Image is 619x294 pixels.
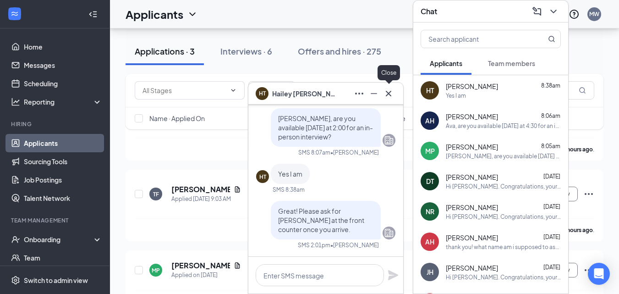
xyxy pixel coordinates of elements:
div: AH [425,116,434,125]
div: SMS 2:01pm [298,241,330,249]
div: MP [425,146,435,155]
div: Offers and hires · 275 [298,45,381,57]
div: Ava, are you available [DATE] at 4:30 for an in-person interview? [446,122,561,130]
div: TF [153,190,159,198]
button: ChevronDown [546,4,561,19]
div: Hi [PERSON_NAME]. Congratulations, your meeting with [DEMOGRAPHIC_DATA]-fil-A for Delivery Driver... [446,213,561,221]
a: Applicants [24,134,102,152]
button: ComposeMessage [530,4,544,19]
svg: ChevronDown [548,6,559,17]
svg: Collapse [88,10,98,19]
div: DT [426,177,434,186]
span: 8:05am [541,143,560,150]
span: • [PERSON_NAME] [330,241,379,249]
a: Scheduling [24,74,102,93]
b: 3 hours ago [563,146,593,153]
h5: [PERSON_NAME] [171,261,230,271]
span: [PERSON_NAME] [446,233,498,242]
a: Sourcing Tools [24,152,102,171]
div: SMS 8:07am [298,149,330,156]
svg: Ellipses [583,189,594,200]
a: Home [24,38,102,56]
span: Hailey [PERSON_NAME] [272,89,336,99]
svg: QuestionInfo [569,9,580,20]
svg: MagnifyingGlass [579,87,586,94]
svg: WorkstreamLogo [10,9,19,18]
svg: Plane [388,270,399,281]
svg: Company [383,227,394,239]
svg: Analysis [11,97,20,106]
button: Cross [381,86,396,101]
svg: Document [234,262,241,269]
span: [DATE] [543,264,560,271]
span: Applicants [430,59,462,67]
span: [PERSON_NAME] [446,112,498,121]
span: [DATE] [543,233,560,240]
svg: Settings [11,276,20,285]
div: MP [152,266,160,274]
div: Applications · 3 [135,45,195,57]
svg: Minimize [368,88,379,99]
svg: ComposeMessage [531,6,542,17]
span: Great! Please ask for [PERSON_NAME] at the front counter once you arrive. [278,207,364,233]
div: Applied [DATE] 9:03 AM [171,194,241,204]
span: [PERSON_NAME], are you available [DATE] at 2:00 for an in-person interview? [278,114,373,141]
a: Messages [24,56,102,74]
a: Job Postings [24,171,102,189]
h1: Applicants [126,6,183,22]
div: Reporting [24,97,103,106]
span: Yes I am [278,170,302,178]
div: Close [378,65,400,80]
span: [PERSON_NAME] [446,263,498,272]
svg: MagnifyingGlass [548,35,555,43]
svg: Document [234,186,241,193]
div: NR [426,207,434,216]
span: [DATE] [543,203,560,210]
span: [PERSON_NAME] [446,142,498,151]
div: AH [425,237,434,246]
svg: UserCheck [11,235,20,244]
div: MW [589,10,599,18]
div: HT [426,86,434,95]
a: Team [24,249,102,267]
span: Name · Applied On [149,114,205,123]
span: • [PERSON_NAME] [330,149,379,156]
h5: [PERSON_NAME] [171,184,230,194]
h3: Chat [421,6,437,17]
div: Onboarding [24,235,94,244]
svg: ChevronDown [187,9,198,20]
svg: Cross [383,88,394,99]
input: All Stages [142,85,226,95]
svg: Ellipses [583,265,594,276]
svg: Ellipses [354,88,365,99]
svg: Company [383,135,394,146]
svg: ChevronDown [230,87,237,94]
button: Filter Filters [248,81,295,100]
div: Hi [PERSON_NAME]. Congratulations, your meeting with [DEMOGRAPHIC_DATA]-fil-A for Cook-Breader at... [446,183,561,190]
div: Interviews · 6 [220,45,272,57]
div: thank you! what name am i supposed to ask for at the counter? [446,243,561,251]
div: Yes I am [446,92,466,100]
div: SMS 8:38am [273,186,305,194]
span: [DATE] [543,173,560,180]
div: Open Intercom Messenger [588,263,610,285]
div: [PERSON_NAME], are you available [DATE] at 3:30 for a 5-minute phone interview? [446,152,561,160]
span: 8:38am [541,82,560,89]
a: Talent Network [24,189,102,207]
div: Hiring [11,120,100,128]
div: HT [259,173,266,181]
span: 8:06am [541,112,560,119]
span: Team members [488,59,535,67]
span: [PERSON_NAME] [446,172,498,182]
button: Minimize [367,86,381,101]
div: Switch to admin view [24,276,88,285]
div: Team Management [11,216,100,224]
div: JH [427,267,433,277]
div: Applied on [DATE] [171,271,241,280]
div: Hi [PERSON_NAME]. Congratulations, your meeting with [DEMOGRAPHIC_DATA]-fil-A for Front of House ... [446,273,561,281]
b: 5 hours ago [563,227,593,233]
button: Ellipses [352,86,367,101]
span: [PERSON_NAME] [446,82,498,91]
span: [PERSON_NAME] [446,203,498,212]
